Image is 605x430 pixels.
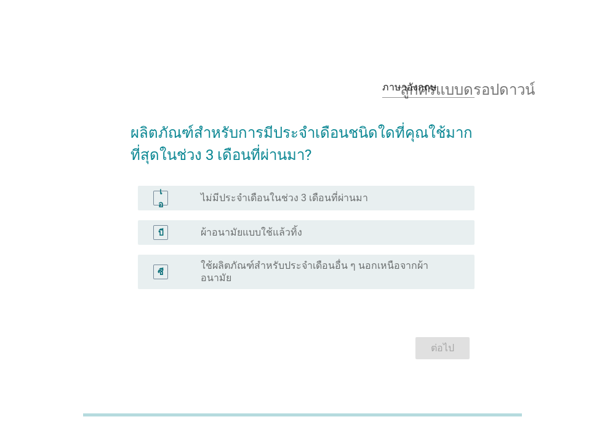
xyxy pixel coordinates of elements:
[158,266,164,276] font: ซี
[201,260,428,284] font: ใช้ผลิตภัณฑ์สำหรับประจำเดือนอื่น ๆ นอกเหนือจากผ้าอนามัย
[158,186,163,209] font: เอ
[201,226,302,238] font: ผ้าอนามัยแบบใช้แล้วทิ้ง
[158,227,164,237] font: บี
[382,81,437,93] font: ภาษาอังกฤษ
[201,192,368,204] font: ไม่มีประจำเดือนในช่วง 3 เดือนที่ผ่านมา
[130,124,473,164] font: ผลิตภัณฑ์สำหรับการมีประจำเดือนชนิดใดที่คุณใช้มากที่สุดในช่วง 3 เดือนที่ผ่านมา?
[400,80,535,95] font: ลูกศรแบบดรอปดาวน์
